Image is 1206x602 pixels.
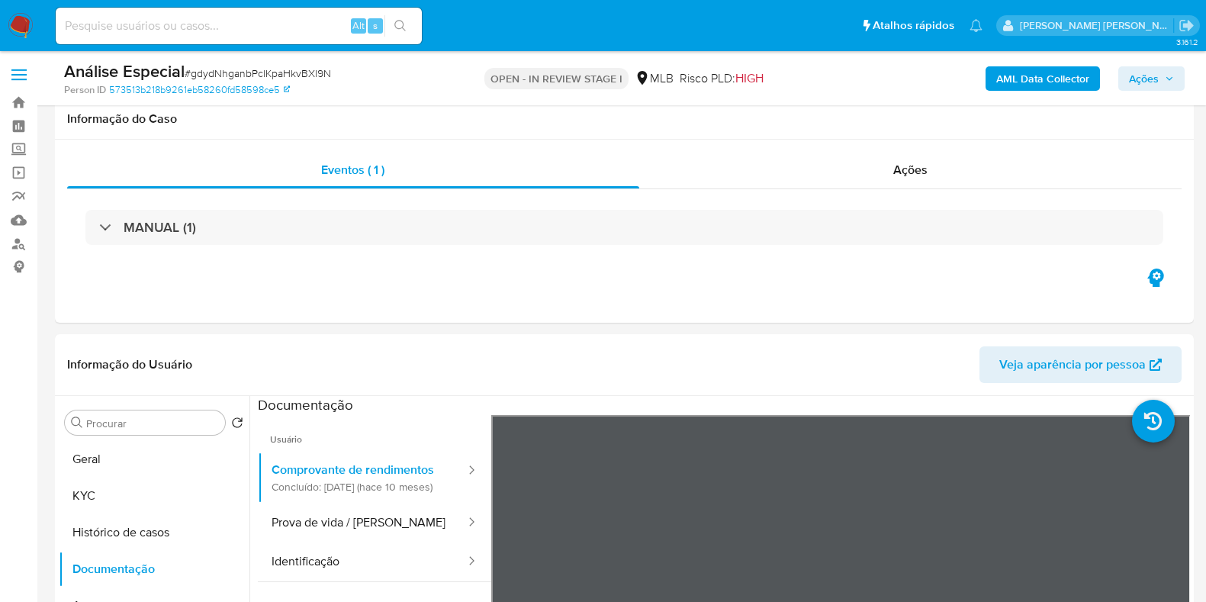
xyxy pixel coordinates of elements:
[67,357,192,372] h1: Informação do Usuário
[231,417,243,433] button: Retornar ao pedido padrão
[59,441,249,478] button: Geral
[373,18,378,33] span: s
[635,70,674,87] div: MLB
[109,83,290,97] a: 573513b218b9261eb58260fd58598ce5
[1179,18,1195,34] a: Sair
[1129,66,1159,91] span: Ações
[484,68,629,89] p: OPEN - IN REVIEW STAGE I
[999,346,1146,383] span: Veja aparência por pessoa
[352,18,365,33] span: Alt
[979,346,1182,383] button: Veja aparência por pessoa
[384,15,416,37] button: search-icon
[185,66,331,81] span: # gdydNhganbPclKpaHkvBXl9N
[86,417,219,430] input: Procurar
[873,18,954,34] span: Atalhos rápidos
[67,111,1182,127] h1: Informação do Caso
[59,551,249,588] button: Documentação
[996,66,1089,91] b: AML Data Collector
[85,210,1163,245] div: MANUAL (1)
[124,219,196,236] h3: MANUAL (1)
[680,70,764,87] span: Risco PLD:
[321,161,384,179] span: Eventos ( 1 )
[64,83,106,97] b: Person ID
[1020,18,1174,33] p: viviane.jdasilva@mercadopago.com.br
[59,514,249,551] button: Histórico de casos
[56,16,422,36] input: Pesquise usuários ou casos...
[71,417,83,429] button: Procurar
[64,59,185,83] b: Análise Especial
[1118,66,1185,91] button: Ações
[59,478,249,514] button: KYC
[970,19,982,32] a: Notificações
[893,161,928,179] span: Ações
[735,69,764,87] span: HIGH
[986,66,1100,91] button: AML Data Collector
